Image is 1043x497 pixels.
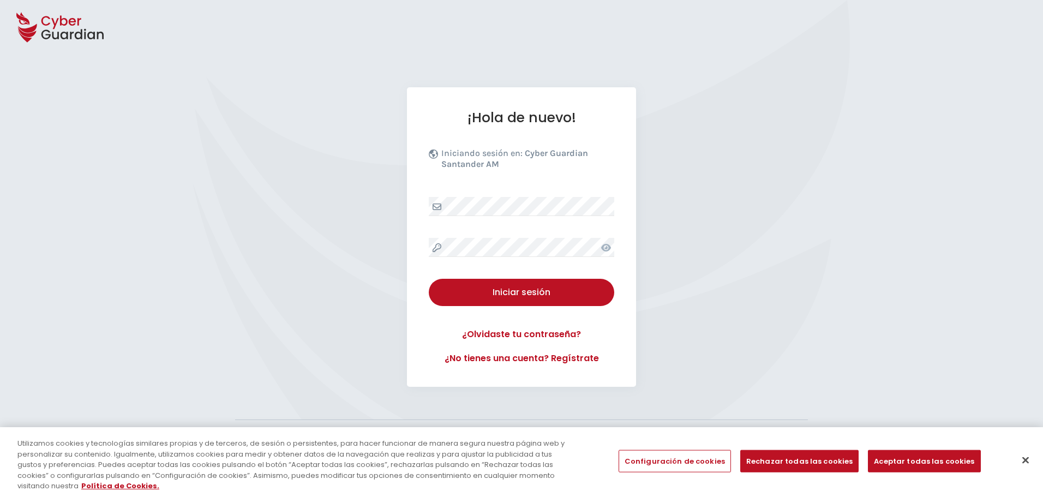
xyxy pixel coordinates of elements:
[81,481,159,491] a: Más información sobre su privacidad, se abre en una nueva pestaña
[441,148,588,169] b: Cyber Guardian Santander AM
[619,450,731,473] button: Configuración de cookies, Abre el cuadro de diálogo del centro de preferencias.
[441,148,612,175] p: Iniciando sesión en:
[429,328,614,341] a: ¿Olvidaste tu contraseña?
[868,450,980,473] button: Aceptar todas las cookies
[429,352,614,365] a: ¿No tienes una cuenta? Regístrate
[429,279,614,306] button: Iniciar sesión
[429,109,614,126] h1: ¡Hola de nuevo!
[740,450,859,473] button: Rechazar todas las cookies
[1014,448,1038,472] button: Cerrar
[437,286,606,299] div: Iniciar sesión
[17,438,574,492] div: Utilizamos cookies y tecnologías similares propias y de terceros, de sesión o persistentes, para ...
